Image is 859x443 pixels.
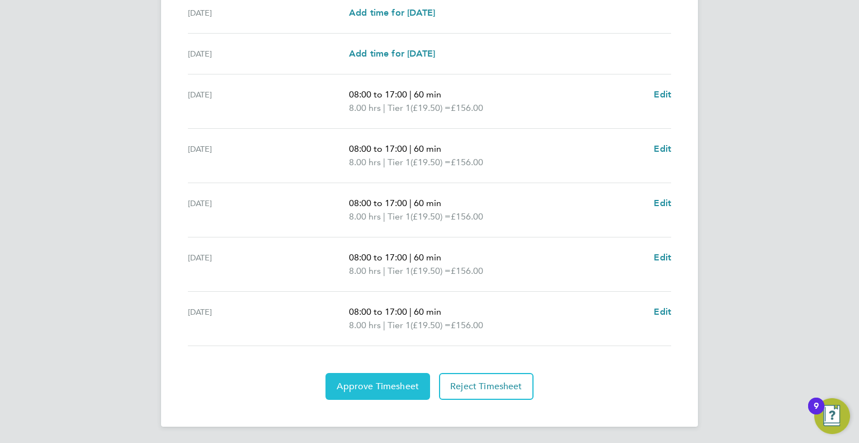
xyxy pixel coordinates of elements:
[410,265,451,276] span: (£19.50) =
[188,142,349,169] div: [DATE]
[383,320,385,330] span: |
[410,320,451,330] span: (£19.50) =
[388,264,410,278] span: Tier 1
[349,198,407,208] span: 08:00 to 17:00
[451,265,483,276] span: £156.00
[388,210,410,223] span: Tier 1
[451,211,483,222] span: £156.00
[349,211,381,222] span: 8.00 hrs
[451,102,483,113] span: £156.00
[414,89,441,100] span: 60 min
[654,305,671,319] a: Edit
[654,142,671,156] a: Edit
[349,48,435,59] span: Add time for [DATE]
[383,102,385,113] span: |
[410,102,451,113] span: (£19.50) =
[409,198,412,208] span: |
[654,88,671,101] a: Edit
[188,305,349,332] div: [DATE]
[388,156,410,169] span: Tier 1
[654,143,671,154] span: Edit
[409,89,412,100] span: |
[654,198,671,208] span: Edit
[414,198,441,208] span: 60 min
[409,143,412,154] span: |
[349,265,381,276] span: 8.00 hrs
[349,157,381,167] span: 8.00 hrs
[349,102,381,113] span: 8.00 hrs
[410,211,451,222] span: (£19.50) =
[349,306,407,317] span: 08:00 to 17:00
[451,320,483,330] span: £156.00
[654,251,671,264] a: Edit
[188,6,349,20] div: [DATE]
[188,88,349,115] div: [DATE]
[337,381,419,392] span: Approve Timesheet
[325,373,430,400] button: Approve Timesheet
[410,157,451,167] span: (£19.50) =
[450,381,522,392] span: Reject Timesheet
[414,252,441,263] span: 60 min
[383,157,385,167] span: |
[654,306,671,317] span: Edit
[814,398,850,434] button: Open Resource Center, 9 new notifications
[383,211,385,222] span: |
[383,265,385,276] span: |
[188,47,349,60] div: [DATE]
[654,89,671,100] span: Edit
[349,6,435,20] a: Add time for [DATE]
[388,319,410,332] span: Tier 1
[409,252,412,263] span: |
[349,47,435,60] a: Add time for [DATE]
[409,306,412,317] span: |
[451,157,483,167] span: £156.00
[654,197,671,210] a: Edit
[188,197,349,223] div: [DATE]
[414,143,441,154] span: 60 min
[349,252,407,263] span: 08:00 to 17:00
[439,373,534,400] button: Reject Timesheet
[349,143,407,154] span: 08:00 to 17:00
[814,406,819,421] div: 9
[349,7,435,18] span: Add time for [DATE]
[414,306,441,317] span: 60 min
[349,89,407,100] span: 08:00 to 17:00
[188,251,349,278] div: [DATE]
[654,252,671,263] span: Edit
[388,101,410,115] span: Tier 1
[349,320,381,330] span: 8.00 hrs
